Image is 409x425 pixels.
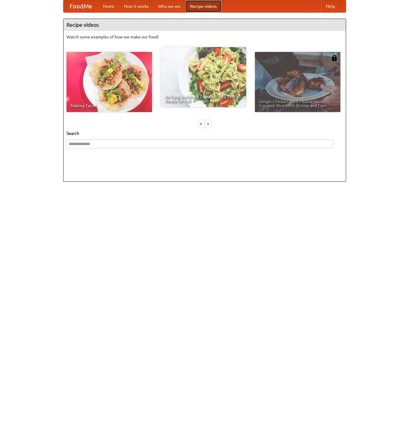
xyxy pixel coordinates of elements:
a: Help [321,0,340,12]
h5: Search [67,130,343,136]
div: « [198,120,204,127]
a: Making Tacos [67,52,152,112]
a: FoodMe [64,0,98,12]
span: An Easy, Summery Tomato Pasta That's Ready for Fall [165,95,242,103]
a: Who we are [153,0,185,12]
a: Recipe videos [185,0,222,12]
a: Home [98,0,119,12]
span: Making Tacos [71,104,148,108]
p: Watch some examples of how we make our food! [67,34,343,40]
img: 483408.png [331,55,337,61]
h4: Recipe videos [64,19,346,31]
a: How it works [119,0,153,12]
a: An Easy, Summery Tomato Pasta That's Ready for Fall [161,47,246,107]
div: » [205,120,211,127]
